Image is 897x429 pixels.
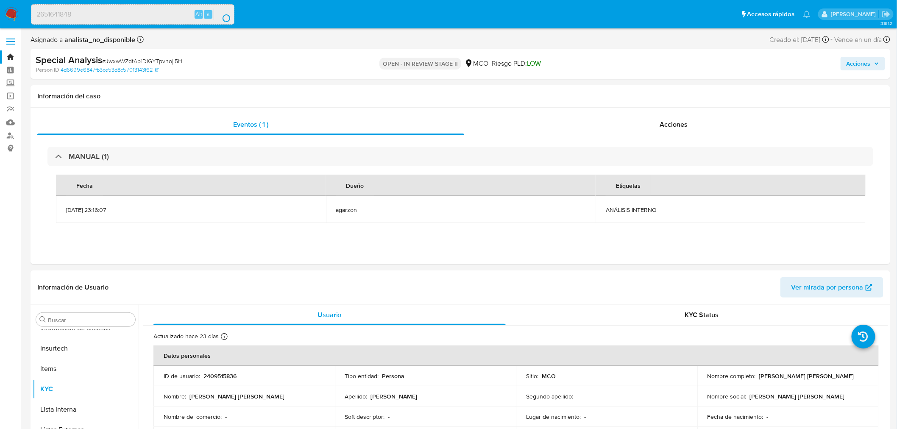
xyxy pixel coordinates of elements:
p: Tipo entidad : [345,372,379,380]
p: Actualizado hace 23 días [153,332,219,340]
button: KYC [33,379,139,399]
button: search-icon [214,8,231,20]
p: Persona [382,372,405,380]
button: Ver mirada por persona [780,277,883,298]
b: Person ID [36,66,59,74]
button: Lista Interna [33,399,139,420]
div: Dueño [336,175,374,195]
p: [PERSON_NAME] [PERSON_NAME] [750,393,845,400]
a: Salir [882,10,891,19]
div: Fecha [66,175,103,195]
div: Creado el: [DATE] [770,34,829,45]
input: Buscar usuario o caso... [31,9,234,20]
span: Accesos rápidos [747,10,795,19]
h1: Información de Usuario [37,283,109,292]
p: leonardo.alvarezortiz@mercadolibre.com.co [831,10,879,18]
h3: MANUAL (1) [69,152,109,161]
th: Datos personales [153,345,879,366]
span: Acciones [847,57,871,70]
div: MCO [465,59,488,68]
p: - [767,413,769,421]
div: MANUAL (1) [47,147,873,166]
p: ID de usuario : [164,372,200,380]
div: Etiquetas [606,175,651,195]
span: Asignado a [31,35,135,45]
p: Segundo apellido : [526,393,573,400]
p: Lugar de nacimiento : [526,413,581,421]
p: Nombre : [164,393,186,400]
button: Insurtech [33,338,139,359]
span: KYC Status [685,310,719,320]
p: 2409515836 [203,372,237,380]
span: Usuario [318,310,342,320]
p: - [584,413,586,421]
p: - [577,393,578,400]
p: [PERSON_NAME] [PERSON_NAME] [189,393,284,400]
h1: Información del caso [37,92,883,100]
span: - [831,34,833,45]
button: Acciones [841,57,885,70]
p: - [388,413,390,421]
button: Items [33,359,139,379]
p: MCO [542,372,556,380]
span: ANÁLISIS INTERNO [606,206,855,214]
p: OPEN - IN REVIEW STAGE II [379,58,461,70]
span: Alt [195,10,202,18]
p: Nombre completo : [708,372,756,380]
span: s [207,10,209,18]
button: Buscar [39,316,46,323]
a: Notificaciones [803,11,811,18]
p: Apellido : [345,393,368,400]
span: agarzon [336,206,586,214]
span: LOW [527,58,541,68]
span: Eventos ( 1 ) [233,120,268,129]
span: Vence en un día [835,35,882,45]
span: # JwxwWZdtAb1DlGYTpvhojl5H [102,57,182,65]
p: Sitio : [526,372,538,380]
span: Ver mirada por persona [791,277,864,298]
b: Special Analysis [36,53,102,67]
p: - [225,413,227,421]
span: Riesgo PLD: [492,59,541,68]
p: Nombre del comercio : [164,413,222,421]
p: Fecha de nacimiento : [708,413,763,421]
a: 4d6699e6847fb3ce53d8c57013143f62 [61,66,159,74]
p: [PERSON_NAME] [PERSON_NAME] [759,372,854,380]
b: analista_no_disponible [63,35,135,45]
span: [DATE] 23:16:07 [66,206,316,214]
p: Nombre social : [708,393,747,400]
input: Buscar [48,316,132,324]
p: [PERSON_NAME] [371,393,418,400]
span: Acciones [660,120,688,129]
p: Soft descriptor : [345,413,385,421]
